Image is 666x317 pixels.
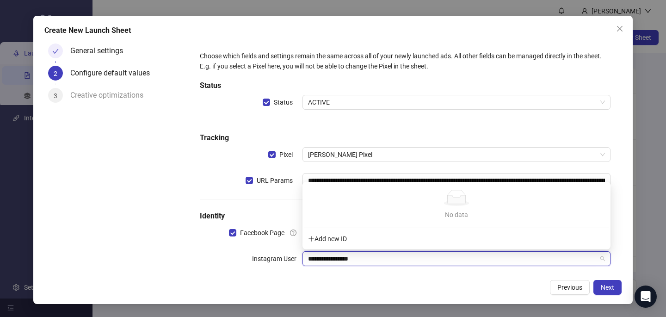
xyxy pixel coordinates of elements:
[200,211,610,222] h5: Identity
[54,70,57,77] span: 2
[276,149,296,160] span: Pixel
[253,175,296,186] span: URL Params
[601,284,614,291] span: Next
[200,80,610,91] h5: Status
[616,25,623,32] span: close
[236,228,288,238] span: Facebook Page
[308,148,605,162] span: Matt Murphy's Pixel
[200,51,610,71] div: Choose which fields and settings remain the same across all of your newly launched ads. All other...
[52,48,59,55] span: check
[70,88,151,103] div: Creative optimizations
[304,230,609,248] div: plusAdd new ID
[593,280,622,295] button: Next
[550,280,590,295] button: Previous
[308,95,605,109] span: ACTIVE
[70,44,130,58] div: General settings
[70,66,157,81] div: Configure default values
[314,210,599,220] div: No data
[270,97,296,107] span: Status
[200,132,610,143] h5: Tracking
[290,230,296,236] span: question-circle
[54,92,57,99] span: 3
[612,21,627,36] button: Close
[635,286,657,308] div: Open Intercom Messenger
[557,284,582,291] span: Previous
[308,236,314,242] span: plus
[44,25,622,36] div: Create New Launch Sheet
[252,251,302,266] label: Instagram User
